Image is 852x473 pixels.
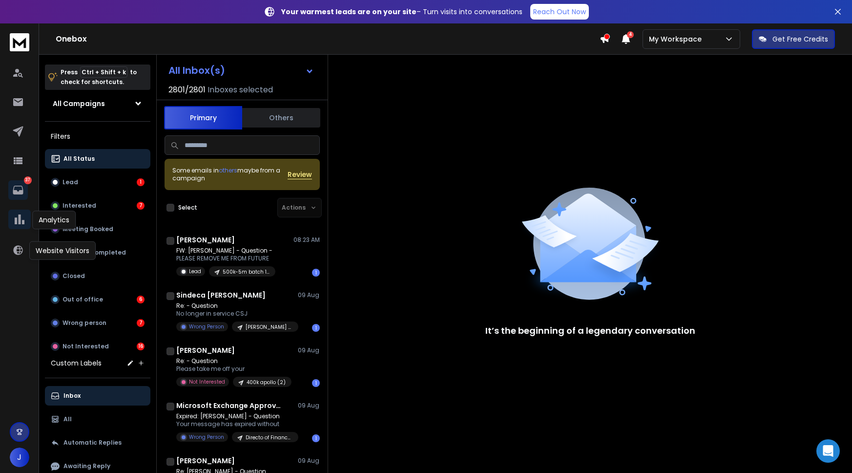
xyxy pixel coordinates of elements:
[45,196,150,215] button: Interested7
[530,4,589,20] a: Reach Out Now
[45,337,150,356] button: Not Interested16
[298,346,320,354] p: 09 Aug
[63,155,95,163] p: All Status
[649,34,706,44] p: My Workspace
[45,219,150,239] button: Meeting Booked
[298,457,320,465] p: 09 Aug
[189,268,201,275] p: Lead
[176,290,266,300] h1: Sindeca [PERSON_NAME]
[312,324,320,332] div: 1
[32,211,76,229] div: Analytics
[164,106,242,129] button: Primary
[208,84,273,96] h3: Inboxes selected
[62,178,78,186] p: Lead
[45,243,150,262] button: Meeting Completed
[62,343,109,350] p: Not Interested
[45,266,150,286] button: Closed
[137,202,145,210] div: 7
[176,345,235,355] h1: [PERSON_NAME]
[189,323,224,330] p: Wrong Person
[281,7,522,17] p: – Turn visits into conversations
[178,204,197,212] label: Select
[533,7,586,17] p: Reach Out Now
[8,180,28,200] a: 37
[281,7,416,17] strong: Your warmest leads are on your site
[176,456,235,466] h1: [PERSON_NAME]
[247,379,286,386] p: 400k apollo (2)
[176,365,291,373] p: Please take me off your
[10,448,29,467] button: J
[45,433,150,452] button: Automatic Replies
[45,94,150,113] button: All Campaigns
[62,319,106,327] p: Wrong person
[61,67,137,87] p: Press to check for shortcuts.
[168,65,225,75] h1: All Inbox(s)
[62,225,113,233] p: Meeting Booked
[298,291,320,299] p: 09 Aug
[62,296,103,303] p: Out of office
[485,324,695,338] p: It’s the beginning of a legendary conversation
[312,379,320,387] div: 1
[816,439,840,463] div: Open Intercom Messenger
[161,61,322,80] button: All Inbox(s)
[51,358,102,368] h3: Custom Labels
[627,31,634,38] span: 4
[176,357,291,365] p: Re: - Question
[80,66,127,78] span: Ctrl + Shift + k
[63,415,72,423] p: All
[137,178,145,186] div: 1
[176,302,293,310] p: Re: - Question
[62,272,85,280] p: Closed
[752,29,835,49] button: Get Free Credits
[53,99,105,108] h1: All Campaigns
[45,313,150,333] button: Wrong person7
[293,236,320,244] p: 08:23 AM
[189,433,224,441] p: Wrong Person
[246,434,292,441] p: Directo of Finance Zoom Info -- Rerun
[63,462,110,470] p: Awaiting Reply
[176,247,275,255] p: FW: [PERSON_NAME] - Question -
[45,409,150,429] button: All
[63,439,122,447] p: Automatic Replies
[10,33,29,51] img: logo
[176,235,235,245] h1: [PERSON_NAME]
[288,170,312,179] button: Review
[24,176,32,184] p: 37
[168,84,206,96] span: 2801 / 2801
[246,323,292,331] p: [PERSON_NAME] Deals Reformatted -- rerun
[242,107,320,129] button: Others
[29,241,96,260] div: Website Visitors
[137,319,145,327] div: 7
[63,392,81,400] p: Inbox
[189,378,225,386] p: Not Interested
[45,129,150,143] h3: Filters
[176,255,275,262] p: PLEASE REMOVE ME FROM FUTURE
[772,34,828,44] p: Get Free Credits
[137,343,145,350] div: 16
[176,310,293,318] p: No longer in service CSJ
[176,412,293,420] p: Expired: [PERSON_NAME] - Question
[45,290,150,309] button: Out of office6
[137,296,145,303] div: 6
[223,268,270,276] p: 500k-5m batch 10 -- rerun
[176,401,284,410] h1: Microsoft Exchange Approval Assistant
[56,33,600,45] h1: Onebox
[298,402,320,409] p: 09 Aug
[45,172,150,192] button: Lead1
[312,434,320,442] div: 1
[45,386,150,406] button: Inbox
[176,420,293,428] p: Your message has expired without
[172,167,288,182] div: Some emails in maybe from a campaign
[62,202,96,210] p: Interested
[312,269,320,277] div: 1
[45,149,150,169] button: All Status
[219,166,237,174] span: others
